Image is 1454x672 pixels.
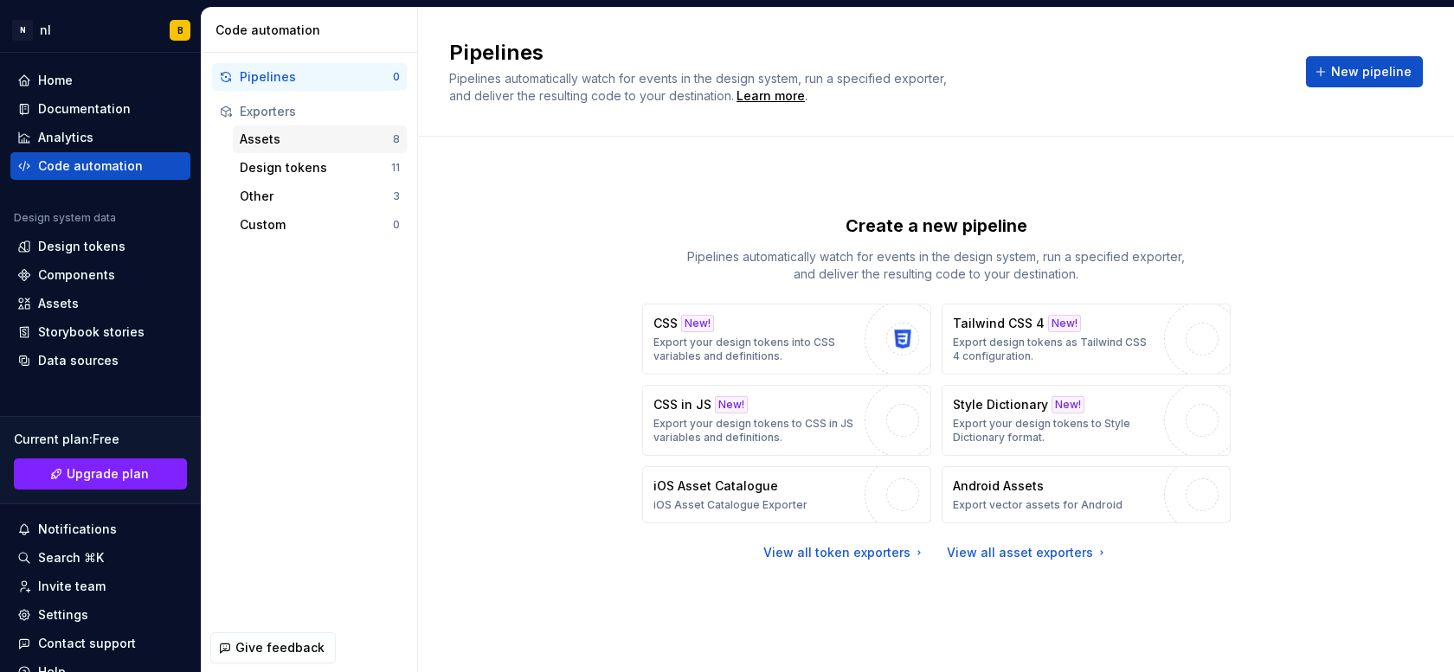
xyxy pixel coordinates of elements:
button: Give feedback [210,632,336,663]
button: CSS in JSNew!Export your design tokens to CSS in JS variables and definitions. [642,385,931,456]
div: Components [38,266,115,284]
a: Data sources [10,347,190,374]
div: 11 [391,161,400,175]
div: Current plan : Free [14,431,187,448]
div: 0 [393,70,400,84]
span: Pipelines automatically watch for events in the design system, run a specified exporter, and deli... [449,71,950,103]
div: New! [715,396,748,413]
p: CSS in JS [653,396,711,413]
div: New! [1052,396,1084,413]
div: 8 [393,132,400,146]
p: Export design tokens as Tailwind CSS 4 configuration. [953,336,1155,363]
p: Export your design tokens to Style Dictionary format. [953,417,1155,445]
button: Contact support [10,630,190,657]
div: Exporters [240,103,400,120]
p: iOS Asset Catalogue Exporter [653,498,807,512]
p: Style Dictionary [953,396,1048,413]
a: View all asset exporters [947,544,1109,561]
div: Other [240,188,393,205]
p: Export vector assets for Android [953,498,1123,512]
p: iOS Asset Catalogue [653,477,778,495]
a: Assets [10,290,190,317]
div: Design system data [14,211,116,225]
span: . [734,90,807,103]
a: Components [10,261,190,289]
div: 3 [393,189,400,203]
div: 0 [393,218,400,232]
a: Learn more [737,87,805,105]
div: Custom [240,216,393,234]
p: Tailwind CSS 4 [953,315,1045,332]
a: Documentation [10,95,190,123]
div: Search ⌘K [38,549,104,566]
div: nl [40,22,51,39]
div: Analytics [38,129,93,146]
button: Custom0 [233,211,407,239]
p: Export your design tokens to CSS in JS variables and definitions. [653,417,856,445]
div: Assets [38,295,79,312]
a: View all token exporters [763,544,926,561]
button: Design tokens11 [233,154,407,182]
div: Notifications [38,521,117,538]
span: Upgrade plan [67,465,149,483]
div: В [177,23,183,37]
button: New pipeline [1306,56,1423,87]
div: Settings [38,606,88,624]
h2: Pipelines [449,39,1285,67]
a: Analytics [10,124,190,151]
button: Search ⌘K [10,544,190,572]
div: Storybook stories [38,323,145,341]
button: iOS Asset CatalogueiOS Asset Catalogue Exporter [642,466,931,523]
div: Code automation [38,157,143,175]
a: Code automation [10,152,190,180]
a: Design tokens [10,233,190,260]
div: Data sources [38,352,119,369]
a: Storybook stories [10,318,190,346]
button: Other3 [233,182,407,210]
div: Home [38,72,73,89]
div: Documentation [38,100,131,118]
div: New! [1048,315,1081,332]
div: New! [681,315,714,332]
div: Code automation [216,22,410,39]
div: Invite team [38,578,106,595]
div: N [12,20,33,41]
button: Pipelines0 [212,63,407,91]
button: Notifications [10,515,190,543]
div: Contact support [38,635,136,652]
button: Upgrade plan [14,458,187,490]
a: Invite team [10,573,190,600]
div: Pipelines [240,68,393,86]
button: Style DictionaryNew!Export your design tokens to Style Dictionary format. [942,385,1231,456]
p: Pipelines automatically watch for events in the design system, run a specified exporter, and deli... [677,248,1196,283]
div: Design tokens [240,159,391,176]
span: Give feedback [235,639,325,656]
button: Assets8 [233,125,407,153]
button: Android AssetsExport vector assets for Android [942,466,1231,523]
button: CSSNew!Export your design tokens into CSS variables and definitions. [642,304,931,374]
button: Tailwind CSS 4New!Export design tokens as Tailwind CSS 4 configuration. [942,304,1231,374]
a: Settings [10,601,190,629]
div: Design tokens [38,238,125,255]
p: Android Assets [953,477,1044,495]
span: New pipeline [1331,63,1412,80]
div: Assets [240,131,393,148]
p: CSS [653,315,678,332]
p: Create a new pipeline [846,214,1027,238]
button: NnlВ [3,11,197,48]
p: Export your design tokens into CSS variables and definitions. [653,336,856,363]
a: Home [10,67,190,94]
